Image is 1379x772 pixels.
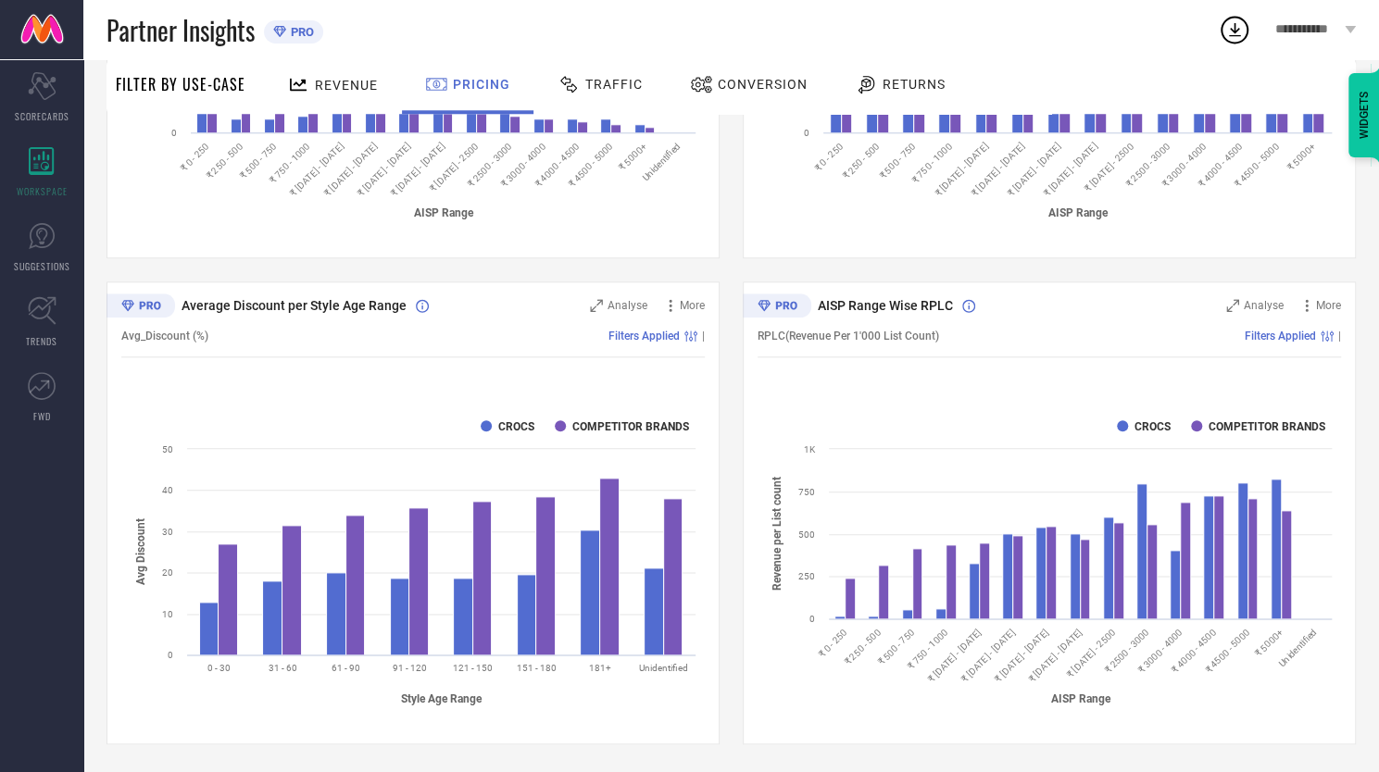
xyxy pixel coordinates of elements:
text: 0 [809,614,815,624]
text: ₹ [DATE] - [DATE] [1005,140,1062,197]
text: Unidentified [1276,626,1318,667]
text: ₹ [DATE] - [DATE] [389,140,446,197]
text: ₹ 500 - 750 [238,140,279,181]
text: ₹ [DATE] - 2500 [1064,626,1117,679]
span: Revenue [315,78,378,93]
text: ₹ 4000 - 4500 [1196,140,1244,188]
span: FWD [33,409,51,423]
text: Unidentified [640,140,682,181]
text: ₹ 3000 - 4000 [1136,626,1185,674]
span: Filters Applied [608,330,680,342]
text: 31 - 60 [268,663,296,673]
text: ₹ [DATE] - [DATE] [959,626,1017,683]
text: ₹ 750 - 1000 [909,140,954,184]
span: AISP Range Wise RPLC [818,298,953,313]
text: Unidentified [639,663,688,673]
text: ₹ 250 - 500 [204,140,244,181]
text: ₹ 4500 - 5000 [567,140,615,188]
text: ₹ [DATE] - [DATE] [969,140,1026,197]
svg: Zoom [590,299,603,312]
text: 750 [798,487,815,497]
span: Returns [883,77,946,92]
text: ₹ [DATE] - [DATE] [288,140,345,197]
span: TRENDS [26,334,57,348]
span: Average Discount per Style Age Range [182,298,407,313]
div: Premium [743,293,811,321]
tspan: Revenue per List count [771,477,784,591]
text: ₹ 4000 - 4500 [1170,626,1218,674]
svg: Zoom [1226,299,1239,312]
text: 10 [162,609,173,619]
text: ₹ 5000+ [1253,626,1285,658]
text: ₹ 4500 - 5000 [1203,626,1251,674]
div: Premium [107,293,175,321]
text: ₹ 250 - 500 [842,626,883,666]
span: More [1316,299,1341,312]
span: Filters Applied [1245,330,1316,342]
span: SUGGESTIONS [14,259,70,273]
span: RPLC(Revenue Per 1'000 List Count) [758,330,939,342]
span: SCORECARDS [15,109,69,123]
text: 91 - 120 [393,663,427,673]
text: 40 [162,485,173,495]
text: ₹ 250 - 500 [841,140,882,181]
text: 250 [798,571,815,581]
span: Analyse [1244,299,1284,312]
text: COMPETITOR BRANDS [1209,420,1325,433]
text: ₹ 3000 - 4000 [499,140,547,188]
text: 500 [798,529,815,540]
span: Partner Insights [107,11,255,49]
span: Filter By Use-Case [116,73,245,95]
tspan: AISP Range [1051,691,1111,704]
text: 20 [162,567,173,578]
text: 1K [804,444,816,454]
text: ₹ [DATE] - 2500 [427,140,480,193]
text: 50 [162,444,173,454]
tspan: AISP Range [1048,205,1109,218]
text: ₹ 3000 - 4000 [1160,140,1208,188]
span: More [680,299,705,312]
span: Pricing [453,77,510,92]
span: Traffic [585,77,643,92]
text: 30 [162,527,173,537]
text: ₹ [DATE] - [DATE] [321,140,379,197]
text: 181+ [589,663,611,673]
text: ₹ 5000+ [617,140,649,172]
text: ₹ 2500 - 3000 [466,140,514,188]
text: ₹ 500 - 750 [875,626,916,666]
span: PRO [286,25,314,39]
text: ₹ [DATE] - [DATE] [1026,626,1084,683]
text: ₹ 0 - 250 [817,626,849,658]
text: CROCS [498,420,534,433]
span: Conversion [718,77,808,92]
text: 0 [171,128,177,138]
span: Analyse [608,299,647,312]
text: ₹ 2500 - 3000 [1102,626,1150,674]
span: | [1338,330,1341,342]
text: ₹ 750 - 1000 [268,140,312,184]
text: ₹ [DATE] - [DATE] [925,626,983,683]
text: CROCS [1135,420,1171,433]
text: ₹ 500 - 750 [877,140,918,181]
text: 0 [168,650,173,660]
tspan: Style Age Range [401,692,483,705]
text: ₹ [DATE] - [DATE] [1042,140,1099,197]
text: ₹ 2500 - 3000 [1123,140,1172,188]
text: ₹ 4500 - 5000 [1233,140,1281,188]
text: 61 - 90 [332,663,360,673]
span: WORKSPACE [17,184,68,198]
text: ₹ [DATE] - [DATE] [356,140,413,197]
text: ₹ [DATE] - 2500 [1083,140,1135,193]
text: ₹ [DATE] - [DATE] [993,626,1050,683]
div: Open download list [1218,13,1251,46]
text: COMPETITOR BRANDS [572,420,689,433]
span: Avg_Discount (%) [121,330,208,342]
tspan: AISP Range [414,205,474,218]
text: ₹ 0 - 250 [179,140,211,172]
text: 121 - 150 [453,663,493,673]
text: 151 - 180 [517,663,557,673]
text: ₹ 5000+ [1285,140,1318,172]
tspan: Avg Discount [134,518,147,585]
text: ₹ 4000 - 4500 [533,140,581,188]
text: ₹ [DATE] - [DATE] [933,140,990,197]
